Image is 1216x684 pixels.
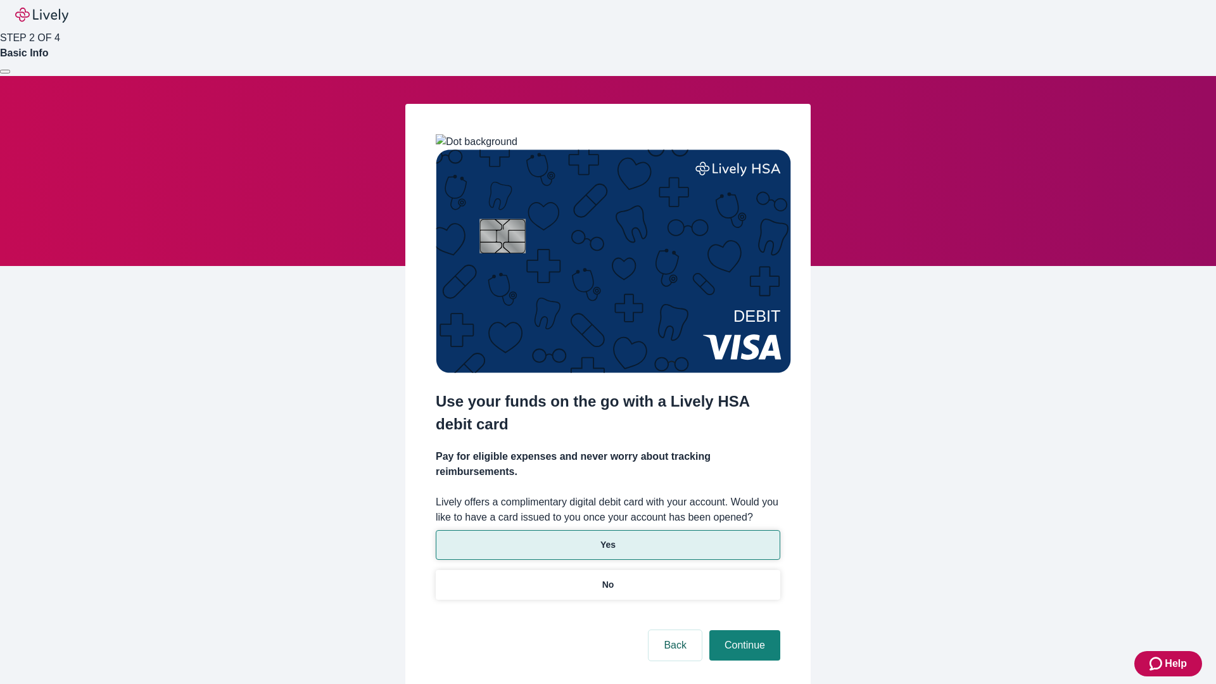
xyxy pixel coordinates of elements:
[15,8,68,23] img: Lively
[649,630,702,661] button: Back
[436,149,791,373] img: Debit card
[709,630,780,661] button: Continue
[1149,656,1165,671] svg: Zendesk support icon
[1134,651,1202,676] button: Zendesk support iconHelp
[436,449,780,479] h4: Pay for eligible expenses and never worry about tracking reimbursements.
[600,538,616,552] p: Yes
[436,570,780,600] button: No
[602,578,614,592] p: No
[436,530,780,560] button: Yes
[436,495,780,525] label: Lively offers a complimentary digital debit card with your account. Would you like to have a card...
[436,134,517,149] img: Dot background
[436,390,780,436] h2: Use your funds on the go with a Lively HSA debit card
[1165,656,1187,671] span: Help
